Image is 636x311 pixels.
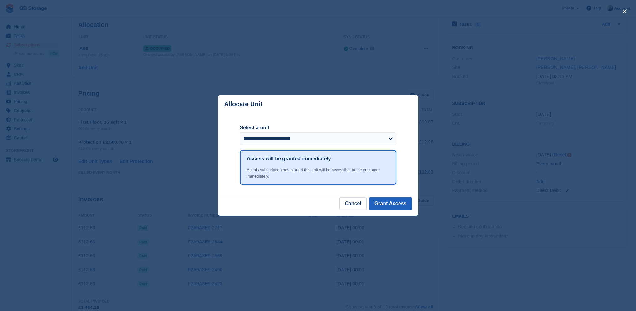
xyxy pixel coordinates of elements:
[224,101,262,108] p: Allocate Unit
[247,167,389,179] div: As this subscription has started this unit will be accessible to the customer immediately.
[620,6,630,16] button: close
[247,155,331,163] h1: Access will be granted immediately
[240,124,396,132] label: Select a unit
[369,197,412,210] button: Grant Access
[339,197,366,210] button: Cancel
